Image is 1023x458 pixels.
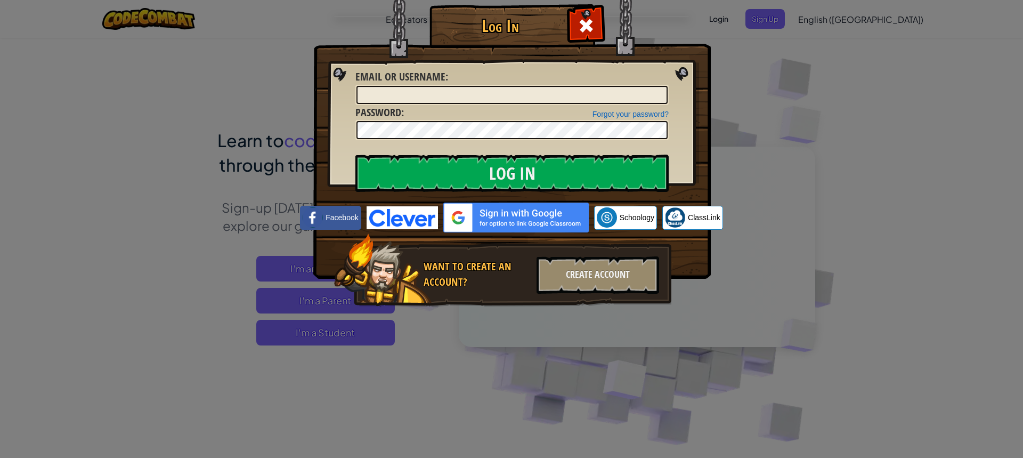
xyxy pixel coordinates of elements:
img: clever-logo-blue.png [367,206,438,229]
h1: Log In [432,17,568,35]
div: Create Account [537,256,659,294]
img: facebook_small.png [303,207,323,228]
span: Facebook [326,212,358,223]
input: Log In [355,155,669,192]
label: : [355,105,404,120]
span: Email or Username [355,69,445,84]
label: : [355,69,448,85]
img: schoology.png [597,207,617,228]
img: classlink-logo-small.png [665,207,685,228]
div: Want to create an account? [424,259,530,290]
a: Forgot your password? [592,110,669,118]
img: gplus_sso_button2.svg [443,203,589,232]
span: Password [355,105,401,119]
span: ClassLink [688,212,720,223]
span: Schoology [620,212,654,223]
